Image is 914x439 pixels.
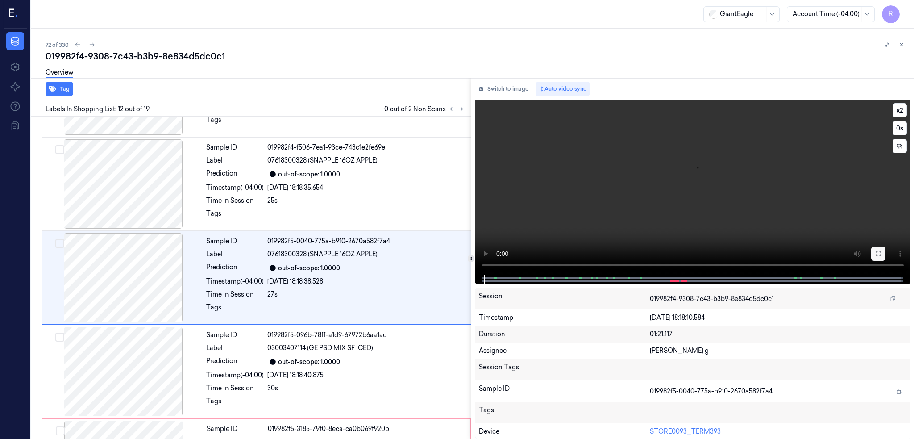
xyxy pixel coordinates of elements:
[893,121,907,135] button: 0s
[267,196,465,205] div: 25s
[267,371,465,380] div: [DATE] 18:18:40.875
[206,303,264,317] div: Tags
[479,363,650,377] div: Session Tags
[206,384,264,393] div: Time in Session
[650,330,906,339] div: 01:21.117
[46,82,73,96] button: Tag
[278,263,340,273] div: out-of-scope: 1.0000
[893,103,907,117] button: x2
[55,239,64,248] button: Select row
[206,356,264,367] div: Prediction
[267,384,465,393] div: 30s
[206,343,264,353] div: Label
[479,330,650,339] div: Duration
[46,68,73,78] a: Overview
[278,357,340,367] div: out-of-scope: 1.0000
[650,387,773,396] span: 019982f5-0040-775a-b910-2670a582f7a4
[206,143,264,152] div: Sample ID
[207,424,264,434] div: Sample ID
[206,263,264,273] div: Prediction
[479,292,650,306] div: Session
[206,169,264,180] div: Prediction
[267,183,465,192] div: [DATE] 18:18:35.654
[267,143,465,152] div: 019982f4-f506-7ea1-93ce-743c1e2fe69e
[206,115,264,130] div: Tags
[479,406,650,420] div: Tags
[384,104,467,114] span: 0 out of 2 Non Scans
[206,237,264,246] div: Sample ID
[206,209,264,223] div: Tags
[536,82,590,96] button: Auto video sync
[206,330,264,340] div: Sample ID
[206,371,264,380] div: Timestamp (-04:00)
[46,105,150,114] span: Labels In Shopping List: 12 out of 19
[267,277,465,286] div: [DATE] 18:18:38.528
[55,145,64,154] button: Select row
[650,427,906,436] div: STORE0093_TERM393
[46,50,907,63] div: 019982f4-9308-7c43-b3b9-8e834d5dc0c1
[206,250,264,259] div: Label
[267,250,378,259] span: 07618300328 (SNAPPLE 16OZ APPLE)
[267,330,465,340] div: 019982f5-096b-78ff-a1d9-67972b6aa1ac
[278,170,340,179] div: out-of-scope: 1.0000
[206,397,264,411] div: Tags
[55,333,64,342] button: Select row
[46,41,69,49] span: 72 of 330
[479,384,650,398] div: Sample ID
[475,82,532,96] button: Switch to image
[479,313,650,322] div: Timestamp
[56,426,65,435] button: Select row
[206,183,264,192] div: Timestamp (-04:00)
[267,343,373,353] span: 03003407114 (GE PSD MIX SF ICED)
[206,277,264,286] div: Timestamp (-04:00)
[650,313,906,322] div: [DATE] 18:18:10.584
[267,290,465,299] div: 27s
[206,156,264,165] div: Label
[267,237,465,246] div: 019982f5-0040-775a-b910-2670a582f7a4
[650,346,906,355] div: [PERSON_NAME] g
[479,346,650,355] div: Assignee
[882,5,900,23] button: R
[268,424,465,434] div: 019982f5-3185-79f0-8eca-ca0b069f920b
[650,294,774,304] span: 019982f4-9308-7c43-b3b9-8e834d5dc0c1
[479,427,650,436] div: Device
[267,156,378,165] span: 07618300328 (SNAPPLE 16OZ APPLE)
[206,196,264,205] div: Time in Session
[206,290,264,299] div: Time in Session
